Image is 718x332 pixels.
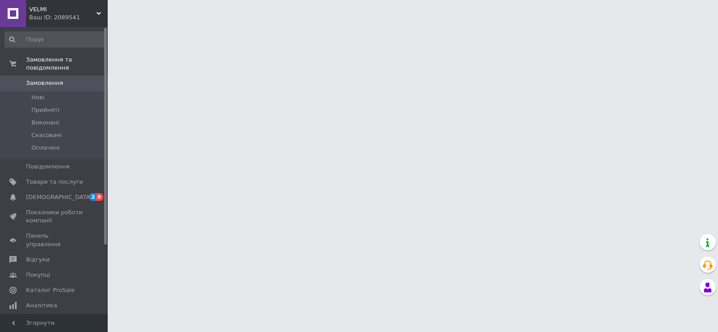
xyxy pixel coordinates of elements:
span: Аналітика [26,301,57,310]
div: Ваш ID: 2089541 [29,13,108,22]
span: Відгуки [26,256,49,264]
span: Замовлення [26,79,63,87]
span: Скасовані [31,131,62,139]
span: VELMI [29,5,96,13]
input: Пошук [4,31,106,48]
span: 9 [96,193,103,201]
span: Панель управління [26,232,83,248]
span: 2 [89,193,96,201]
span: Показники роботи компанії [26,208,83,225]
span: Покупці [26,271,50,279]
span: Виконані [31,119,59,127]
span: Нові [31,93,44,102]
span: Замовлення та повідомлення [26,56,108,72]
span: Оплачені [31,144,60,152]
span: Повідомлення [26,163,70,171]
span: [DEMOGRAPHIC_DATA] [26,193,92,201]
span: Каталог ProSale [26,286,74,294]
span: Товари та послуги [26,178,83,186]
span: Прийняті [31,106,59,114]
